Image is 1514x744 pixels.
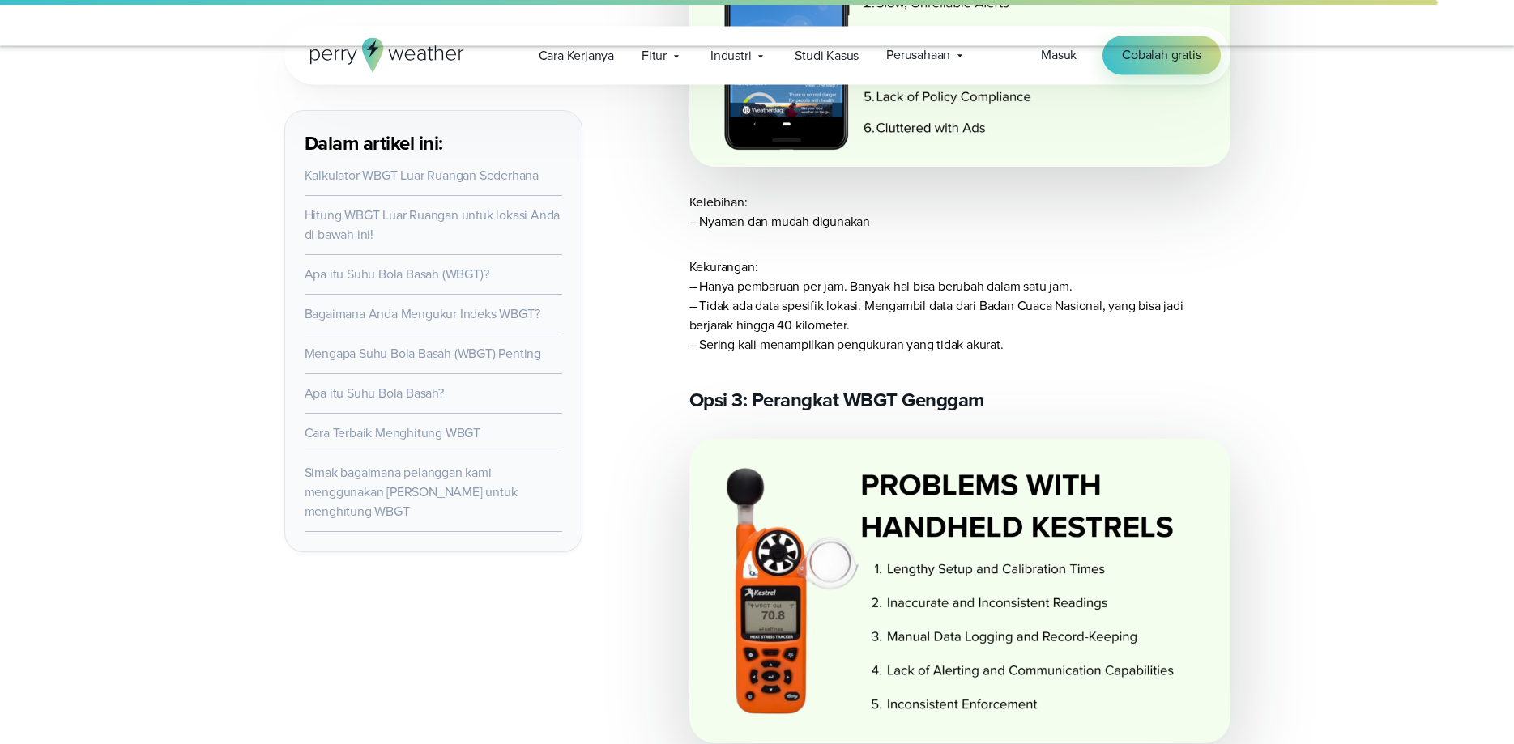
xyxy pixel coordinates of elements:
font: Studi Kasus [795,46,859,65]
a: Simak bagaimana pelanggan kami menggunakan [PERSON_NAME] untuk menghitung WBGT [305,463,518,521]
a: Cara Terbaik Menghitung WBGT [305,423,480,442]
img: Pengukur WBGT Kestrel Genggam [689,439,1230,743]
a: Cobalah gratis [1102,36,1220,74]
font: Kekurangan: [689,257,758,276]
font: – Hanya pembaruan per jam. Banyak hal bisa berubah dalam satu jam. [689,277,1073,295]
font: Masuk [1041,45,1077,64]
font: Dalam artikel ini: [305,129,443,158]
font: Fitur [642,46,667,65]
a: Apa itu Suhu Bola Basah? [305,384,444,402]
font: Cobalah gratis [1122,45,1201,64]
font: Opsi 3: Perangkat WBGT Genggam [689,385,984,415]
a: Bagaimana Anda Mengukur Indeks WBGT? [305,304,540,323]
a: Apa itu Suhu Bola Basah (WBGT)? [305,265,489,283]
a: Hitung WBGT Luar Ruangan untuk lokasi Anda di bawah ini! [305,206,561,244]
font: Kelebihan: [689,193,748,211]
font: Cara Kerjanya [539,46,614,65]
a: Masuk [1041,45,1077,65]
font: – Nyaman dan mudah digunakan [689,212,870,231]
font: Industri [710,46,751,65]
a: Mengapa Suhu Bola Basah (WBGT) Penting [305,344,541,363]
a: Kalkulator WBGT Luar Ruangan Sederhana [305,166,539,185]
a: Studi Kasus [781,39,872,72]
font: Perusahaan [886,45,950,64]
font: – Tidak ada data spesifik lokasi. Mengambil data dari Badan Cuaca Nasional, yang bisa jadi berjar... [689,296,1183,334]
font: – Sering kali menampilkan pengukuran yang tidak akurat. [689,335,1004,354]
a: Cara Kerjanya [525,39,628,72]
